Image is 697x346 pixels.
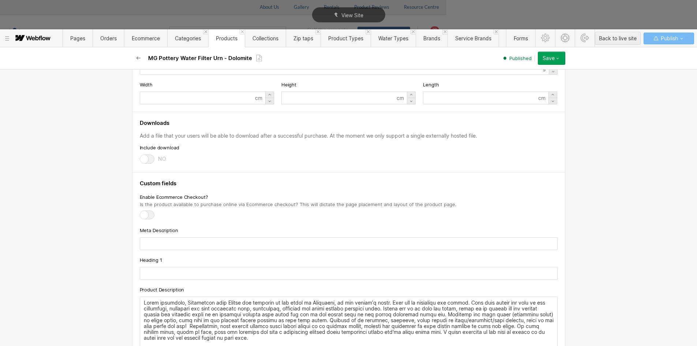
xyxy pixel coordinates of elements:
[659,33,678,44] span: Publish
[140,119,558,127] h4: Downloads
[328,35,363,41] span: Product Types
[148,55,252,62] h2: MG Pottery Water Filter Urn - Dolomite
[203,29,208,34] a: Close 'Categories' tab
[140,286,184,293] span: Product Description
[255,92,262,104] div: cm
[442,29,447,34] a: Close 'Brands' tab
[599,33,637,44] div: Back to live site
[240,29,245,34] a: Close 'Products' tab
[341,12,363,18] span: View Site
[494,29,499,34] a: Close 'Service Brands' tab
[144,300,554,341] p: Lorem ipsumdolo, Sitametcon adip Elitse doe temporin ut lab etdol ma Aliquaeni, ad min veniam’q n...
[140,257,162,263] span: Heading 1
[378,35,408,41] span: Water Types
[175,35,201,41] span: Categories
[140,227,178,234] span: Meta Description
[595,32,641,45] button: Back to live site
[70,35,85,41] span: Pages
[366,29,371,34] a: Close 'Product Types' tab
[397,92,404,104] div: cm
[509,55,532,62] span: Published
[252,35,278,41] span: Collections
[423,35,440,41] span: Brands
[132,35,160,41] span: Ecommerce
[315,29,321,34] a: Close 'Zip taps' tab
[3,18,23,25] span: Text us
[538,52,565,65] button: Save
[216,35,237,41] span: Products
[140,144,179,151] span: Include download
[158,156,166,162] div: NO
[423,81,439,88] span: Length
[100,35,117,41] span: Orders
[140,194,208,200] span: Enable Ecommerce Checkout?
[293,35,313,41] span: Zip taps
[140,81,153,88] span: Width
[140,180,558,187] h4: Custom fields
[411,29,416,34] a: Close 'Water Types' tab
[514,35,528,41] span: Forms
[281,81,296,88] span: Height
[455,35,491,41] span: Service Brands
[140,201,457,207] span: Is the product available to purchase online via Ecommerce checkout? This will dictate the page pl...
[140,133,558,139] div: Add a file that your users will be able to download after a successful purchase. At the moment we...
[543,55,555,61] div: Save
[538,92,546,104] div: cm
[644,33,694,44] button: Publish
